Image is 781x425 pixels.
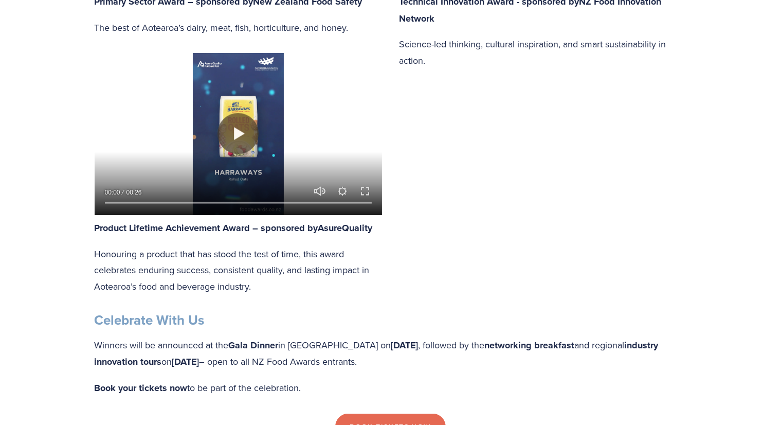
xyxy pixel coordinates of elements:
[95,339,661,369] strong: industry innovation tours
[105,199,372,206] input: Seek
[95,246,382,295] p: Honouring a product that has stood the test of time, this award celebrates enduring success, cons...
[123,187,144,198] div: Duration
[217,113,259,154] button: Play
[318,221,373,234] a: AsureQuality
[399,36,687,68] p: Science-led thinking, cultural inspiration, and smart sustainability in action.
[95,310,205,330] strong: Celebrate With Us
[172,355,199,368] strong: [DATE]
[95,381,188,395] strong: Book your tickets now
[229,339,279,352] strong: Gala Dinner
[95,337,687,370] p: Winners will be announced at the in [GEOGRAPHIC_DATA] on , followed by the and regional on – open...
[391,339,419,352] strong: [DATE]
[485,339,575,352] strong: networking breakfast
[95,221,318,235] strong: Product Lifetime Achievement Award – sponsored by
[95,380,687,397] p: to be part of the celebration.
[105,187,123,198] div: Current time
[95,20,382,36] p: The best of Aotearoa’s dairy, meat, fish, horticulture, and honey.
